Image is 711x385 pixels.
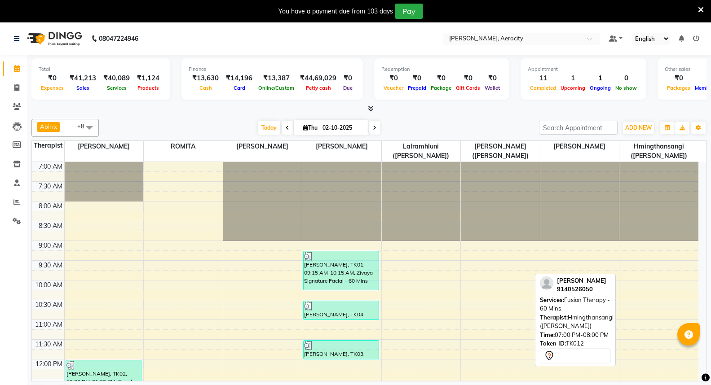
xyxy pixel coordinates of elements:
[100,73,133,83] div: ₹40,089
[222,73,256,83] div: ₹14,196
[381,85,406,91] span: Voucher
[74,85,92,91] span: Sales
[32,141,64,150] div: Therapist
[482,73,502,83] div: ₹0
[144,141,223,152] span: ROMITA
[454,73,482,83] div: ₹0
[304,301,379,319] div: [PERSON_NAME], TK04, 10:30 AM-11:00 AM, Signature Head Massage - 30 Mins
[258,121,280,135] span: Today
[540,276,553,290] img: profile
[33,280,64,290] div: 10:00 AM
[528,66,639,73] div: Appointment
[320,121,365,135] input: 2025-10-02
[673,349,702,376] iframe: chat widget
[39,73,66,83] div: ₹0
[37,201,64,211] div: 8:00 AM
[540,331,555,338] span: Time:
[540,141,619,152] span: [PERSON_NAME]
[619,141,698,162] span: Hmingthansangi ([PERSON_NAME])
[382,141,461,162] span: Lalramhluni ([PERSON_NAME])
[540,313,611,331] div: Hmingthansangi ([PERSON_NAME])
[613,73,639,83] div: 0
[539,121,618,135] input: Search Appointment
[40,123,53,130] span: Abin
[65,141,144,152] span: [PERSON_NAME]
[133,73,163,83] div: ₹1,124
[296,73,340,83] div: ₹44,69,029
[23,26,84,51] img: logo
[540,296,564,303] span: Services:
[540,339,611,348] div: TK012
[189,66,356,73] div: Finance
[454,85,482,91] span: Gift Cards
[528,85,558,91] span: Completed
[304,251,379,290] div: [PERSON_NAME], TK01, 09:15 AM-10:15 AM, Zivaya Signature Facial - 60 Mins
[135,85,161,91] span: Products
[256,85,296,91] span: Online/Custom
[33,320,64,329] div: 11:00 AM
[304,341,379,359] div: [PERSON_NAME], TK03, 11:30 AM-12:00 PM, De-Stress Back & Shoulder Massage - 30 Mins
[37,162,64,171] div: 7:00 AM
[558,85,587,91] span: Upcoming
[381,66,502,73] div: Redemption
[482,85,502,91] span: Wallet
[381,73,406,83] div: ₹0
[540,340,566,347] span: Token ID:
[395,4,423,19] button: Pay
[39,85,66,91] span: Expenses
[33,340,64,349] div: 11:30 AM
[406,73,428,83] div: ₹0
[37,221,64,231] div: 8:30 AM
[540,314,568,321] span: Therapist:
[53,123,57,130] a: x
[557,277,606,284] span: [PERSON_NAME]
[613,85,639,91] span: No show
[428,85,454,91] span: Package
[558,73,587,83] div: 1
[587,85,613,91] span: Ongoing
[540,296,610,312] span: Fusion Therapy - 60 Mins
[231,85,247,91] span: Card
[304,85,333,91] span: Petty cash
[301,124,320,131] span: Thu
[623,122,654,134] button: ADD NEW
[66,73,100,83] div: ₹41,213
[528,73,558,83] div: 11
[406,85,428,91] span: Prepaid
[77,122,91,130] span: +8
[665,73,693,83] div: ₹0
[189,73,222,83] div: ₹13,630
[428,73,454,83] div: ₹0
[223,141,302,152] span: [PERSON_NAME]
[39,66,163,73] div: Total
[461,141,540,162] span: [PERSON_NAME] ([PERSON_NAME])
[557,285,606,294] div: 9140526050
[540,331,611,340] div: 07:00 PM-08:00 PM
[37,261,64,270] div: 9:30 AM
[341,85,355,91] span: Due
[37,241,64,250] div: 9:00 AM
[33,300,64,310] div: 10:30 AM
[99,26,138,51] b: 08047224946
[278,7,393,16] div: You have a payment due from 103 days
[34,359,64,369] div: 12:00 PM
[625,124,652,131] span: ADD NEW
[340,73,356,83] div: ₹0
[256,73,296,83] div: ₹13,387
[665,85,693,91] span: Packages
[302,141,381,152] span: [PERSON_NAME]
[37,182,64,191] div: 7:30 AM
[587,73,613,83] div: 1
[105,85,129,91] span: Services
[197,85,214,91] span: Cash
